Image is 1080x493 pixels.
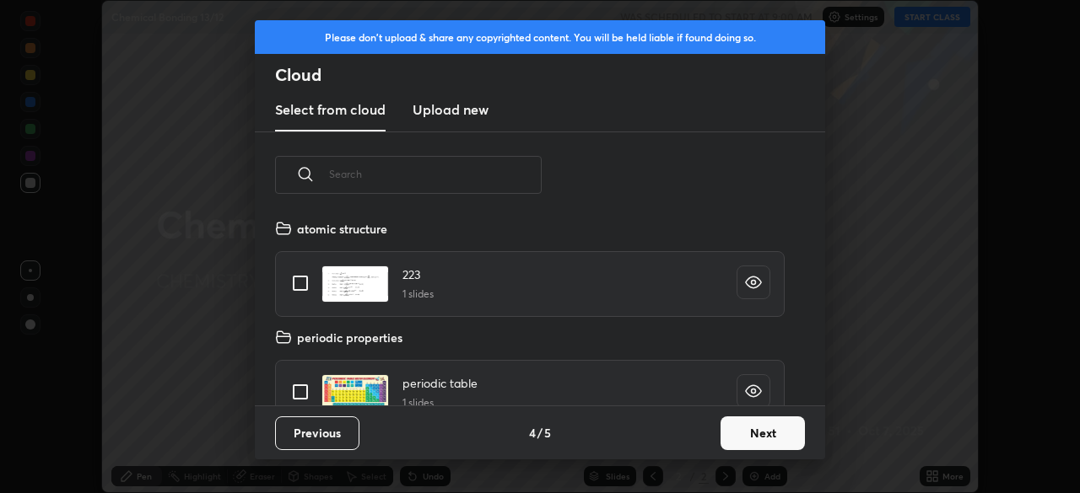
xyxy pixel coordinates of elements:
[537,424,543,442] h4: /
[275,99,386,120] h3: Select from cloud
[297,329,402,346] h4: periodic properties
[402,395,478,410] h5: 1 slides
[329,138,542,210] input: Search
[721,416,805,450] button: Next
[544,424,551,442] h4: 5
[321,374,389,411] img: 1684494543ASZFM5.pdf
[297,220,387,238] h4: atomic structure
[255,213,805,405] div: grid
[402,265,434,283] h4: 223
[402,287,434,302] h5: 1 slides
[413,99,489,120] h3: Upload new
[255,20,825,54] div: Please don't upload & share any copyrighted content. You will be held liable if found doing so.
[321,265,389,303] img: 16844431799K2NBX.pdf
[402,374,478,392] h4: periodic table
[529,424,536,442] h4: 4
[275,416,359,450] button: Previous
[275,64,825,86] h2: Cloud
